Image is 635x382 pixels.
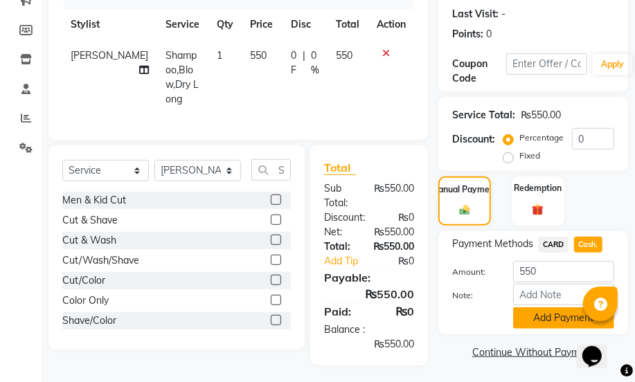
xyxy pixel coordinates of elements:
[62,293,109,308] div: Color Only
[314,181,364,210] div: Sub Total:
[442,289,503,302] label: Note:
[251,159,291,181] input: Search or Scan
[314,286,424,302] div: ₨550.00
[314,337,424,352] div: ₨550.00
[501,7,506,21] div: -
[441,345,625,360] a: Continue Without Payment
[486,27,492,42] div: 0
[208,9,242,40] th: Qty
[314,269,424,286] div: Payable:
[242,9,283,40] th: Price
[314,303,369,320] div: Paid:
[378,254,424,269] div: ₨0
[375,210,424,225] div: ₨0
[539,237,569,253] span: CARD
[336,49,352,62] span: 550
[442,266,503,278] label: Amount:
[328,9,368,40] th: Total
[528,203,547,217] img: _gift.svg
[514,182,562,194] label: Redemption
[513,261,614,282] input: Amount
[452,27,483,42] div: Points:
[283,9,328,40] th: Disc
[513,307,614,329] button: Add Payment
[157,9,208,40] th: Service
[593,54,632,75] button: Apply
[62,193,126,208] div: Men & Kid Cut
[324,161,356,175] span: Total
[71,49,148,62] span: [PERSON_NAME]
[519,131,564,144] label: Percentage
[452,108,515,122] div: Service Total:
[166,49,199,105] span: Shampoo,Blow,Dry Long
[62,233,116,248] div: Cut & Wash
[217,49,222,62] span: 1
[62,273,105,288] div: Cut/Color
[456,204,473,216] img: _cash.svg
[250,49,267,62] span: 550
[364,181,424,210] div: ₨550.00
[452,132,495,147] div: Discount:
[314,322,424,337] div: Balance :
[314,225,364,239] div: Net:
[431,183,498,196] label: Manual Payment
[452,57,506,86] div: Coupon Code
[513,284,614,305] input: Add Note
[519,149,540,162] label: Fixed
[62,9,157,40] th: Stylist
[62,313,116,328] div: Shave/Color
[452,237,533,251] span: Payment Methods
[314,254,378,269] a: Add Tip
[368,9,414,40] th: Action
[364,225,424,239] div: ₨550.00
[363,239,424,254] div: ₨550.00
[314,210,375,225] div: Discount:
[314,239,363,254] div: Total:
[452,7,499,21] div: Last Visit:
[574,237,602,253] span: Cash.
[291,48,297,78] span: 0 F
[521,108,561,122] div: ₨550.00
[311,48,319,78] span: 0 %
[303,48,305,78] span: |
[577,327,621,368] iframe: chat widget
[369,303,424,320] div: ₨0
[506,53,587,75] input: Enter Offer / Coupon Code
[62,213,118,228] div: Cut & Shave
[62,253,139,268] div: Cut/Wash/Shave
